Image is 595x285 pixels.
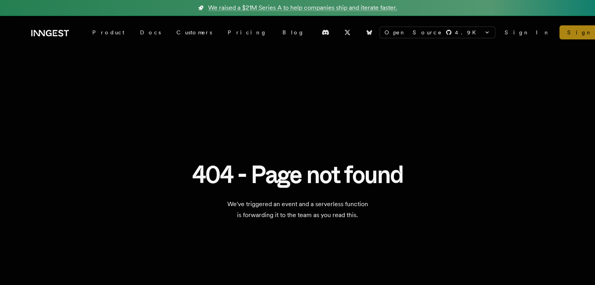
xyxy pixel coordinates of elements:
a: Docs [132,25,169,39]
a: Discord [317,26,334,39]
a: Pricing [220,25,275,39]
a: Blog [275,25,312,39]
a: X [339,26,356,39]
a: Sign In [505,28,550,36]
span: Open Source [385,28,442,36]
a: Customers [169,25,220,39]
span: We raised a $21M Series A to help companies ship and iterate faster. [208,3,397,12]
h1: 404 - Page not found [192,161,403,188]
span: 4.9 K [455,28,481,36]
p: We've triggered an event and a serverless function is forwarding it to the team as you read this. [185,199,410,221]
a: Bluesky [361,26,378,39]
div: Product [84,25,132,39]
